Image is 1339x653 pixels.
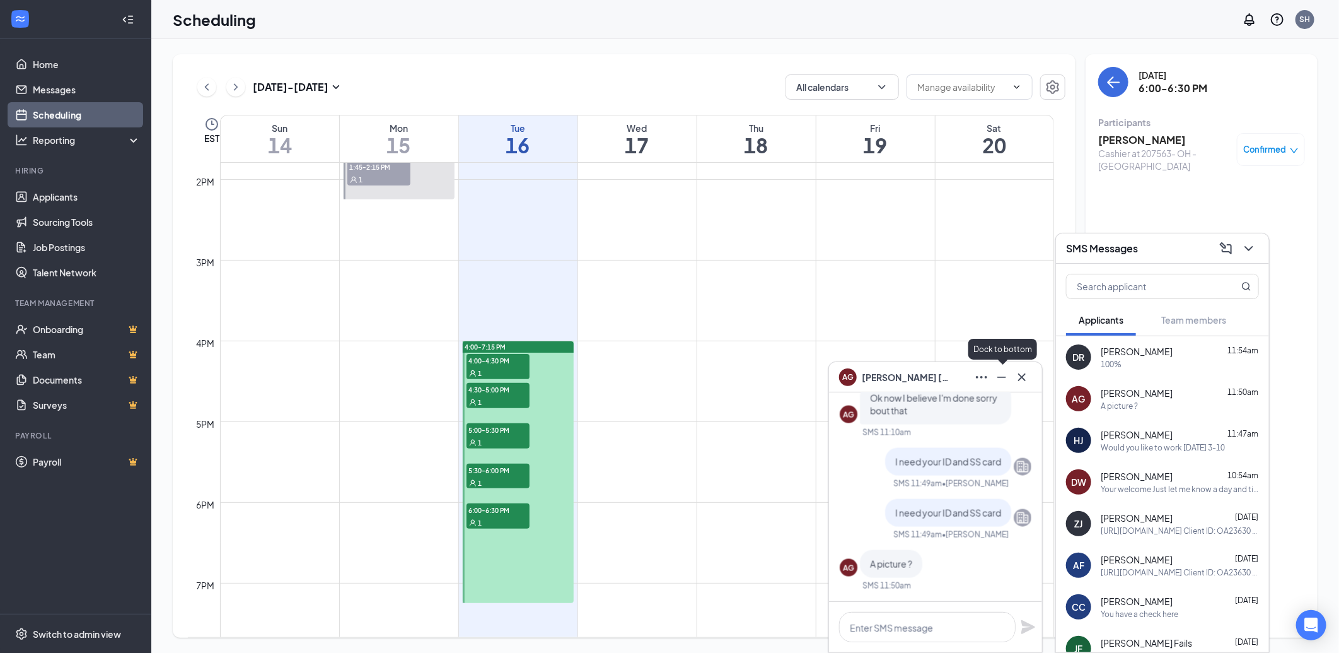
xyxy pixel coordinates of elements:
[843,563,854,574] div: AG
[467,464,530,476] span: 5:30-6:00 PM
[1101,526,1259,536] div: [URL][DOMAIN_NAME] Client ID: OA23630 Pin #: 52718 Here you go let me know if you have any questions
[1241,281,1251,291] svg: MagnifyingGlass
[221,115,339,162] a: September 14, 2025
[469,439,477,447] svg: User
[870,558,912,570] span: A picture ?
[204,117,219,132] svg: Clock
[1101,428,1173,441] span: [PERSON_NAME]
[1045,79,1060,95] svg: Settings
[1235,554,1258,563] span: [DATE]
[459,122,577,134] div: Tue
[697,134,816,156] h1: 18
[15,628,28,640] svg: Settings
[1227,346,1258,355] span: 11:54am
[194,256,217,269] div: 3pm
[1014,370,1029,385] svg: Cross
[1073,559,1084,572] div: AF
[1227,471,1258,480] span: 10:54am
[1012,82,1022,92] svg: ChevronDown
[862,427,911,438] div: SMS 11:10am
[253,80,328,94] h3: [DATE] - [DATE]
[328,79,344,95] svg: SmallChevronDown
[340,122,458,134] div: Mon
[1098,67,1128,97] button: back-button
[204,132,219,144] span: EST
[1219,241,1234,256] svg: ComposeMessage
[194,175,217,189] div: 2pm
[992,367,1012,387] button: Minimize
[1216,238,1236,259] button: ComposeMessage
[816,134,935,156] h1: 19
[1227,429,1258,438] span: 11:47am
[465,343,506,351] span: 4:00-7:15 PM
[194,498,217,512] div: 6pm
[1040,74,1065,100] button: Settings
[1139,81,1207,95] h3: 6:00-6:30 PM
[33,342,141,367] a: TeamCrown
[1071,476,1086,488] div: DW
[350,176,357,184] svg: User
[33,184,141,209] a: Applicants
[843,409,854,420] div: AG
[1066,242,1138,256] h3: SMS Messages
[936,134,1054,156] h1: 20
[478,398,482,407] span: 1
[1227,387,1258,397] span: 11:50am
[122,13,134,26] svg: Collapse
[942,529,1009,540] span: • [PERSON_NAME]
[1101,442,1225,453] div: Would you like to work [DATE] 3-10
[1300,14,1311,25] div: SH
[1067,274,1216,298] input: Search applicant
[194,336,217,350] div: 4pm
[33,392,141,418] a: SurveysCrown
[467,503,530,516] span: 6:00-6:30 PM
[478,369,482,378] span: 1
[862,580,911,591] div: SMS 11:50am
[1015,459,1030,474] svg: Company
[1101,470,1173,483] span: [PERSON_NAME]
[15,430,138,441] div: Payroll
[1079,314,1123,326] span: Applicants
[221,122,339,134] div: Sun
[1021,620,1036,635] svg: Plane
[578,122,697,134] div: Wed
[347,160,410,173] span: 1:45-2:15 PM
[229,79,242,95] svg: ChevronRight
[895,456,1001,468] span: I need your ID and SS card
[895,507,1001,519] span: I need your ID and SS card
[15,134,28,146] svg: Analysis
[1244,143,1287,156] span: Confirmed
[1072,392,1086,405] div: AG
[1296,610,1326,640] div: Open Intercom Messenger
[1101,359,1122,370] div: 100%
[15,298,138,309] div: Team Management
[1101,512,1173,524] span: [PERSON_NAME]
[936,122,1054,134] div: Sat
[1101,345,1173,358] span: [PERSON_NAME]
[870,392,997,416] span: Ok now I believe I'm done sorry bout that
[1012,367,1032,387] button: Cross
[893,478,942,489] div: SMS 11:49am
[469,370,477,377] svg: User
[194,579,217,592] div: 7pm
[226,78,245,97] button: ChevronRight
[33,260,141,285] a: Talent Network
[33,449,141,474] a: PayrollCrown
[33,628,121,640] div: Switch to admin view
[1098,147,1231,172] div: Cashier at 207563- OH - [GEOGRAPHIC_DATA]
[1235,512,1258,522] span: [DATE]
[1241,241,1256,256] svg: ChevronDown
[340,115,458,162] a: September 15, 2025
[816,122,935,134] div: Fri
[1101,401,1138,411] div: A picture ?
[1242,12,1257,27] svg: Notifications
[197,78,216,97] button: ChevronLeft
[876,81,888,93] svg: ChevronDown
[578,115,697,162] a: September 17, 2025
[1139,69,1207,81] div: [DATE]
[1101,567,1259,578] div: [URL][DOMAIN_NAME] Client ID: OA23630 Pin #: 52718
[971,367,992,387] button: Ellipses
[1235,637,1258,647] span: [DATE]
[1072,601,1086,613] div: CC
[469,479,477,487] svg: User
